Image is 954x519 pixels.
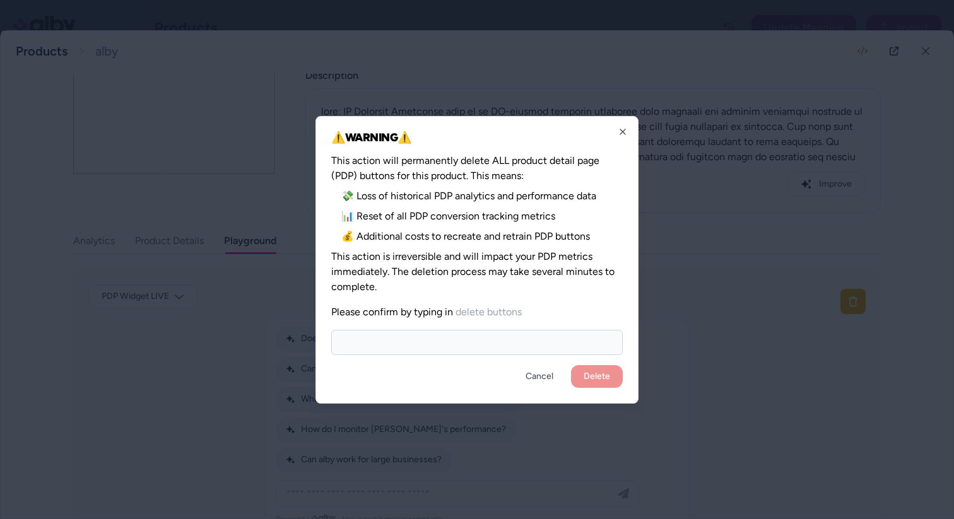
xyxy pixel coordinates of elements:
span: This action is irreversible and will impact your PDP metrics immediately. The deletion process ma... [331,249,623,294]
strong: WARNING [345,131,398,144]
span: 💸 Loss of historical PDP analytics and performance data [331,189,623,204]
p: Please confirm by typing in [331,305,623,320]
span: 💰 Additional costs to recreate and retrain PDP buttons [331,229,623,244]
h2: ⚠️ ⚠️ [331,132,623,143]
span: This action will permanently delete ALL product detail page (PDP) buttons for this product. This ... [331,153,623,184]
span: delete buttons [456,306,522,318]
button: Cancel [513,365,566,388]
span: 📊 Reset of all PDP conversion tracking metrics [331,209,623,224]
